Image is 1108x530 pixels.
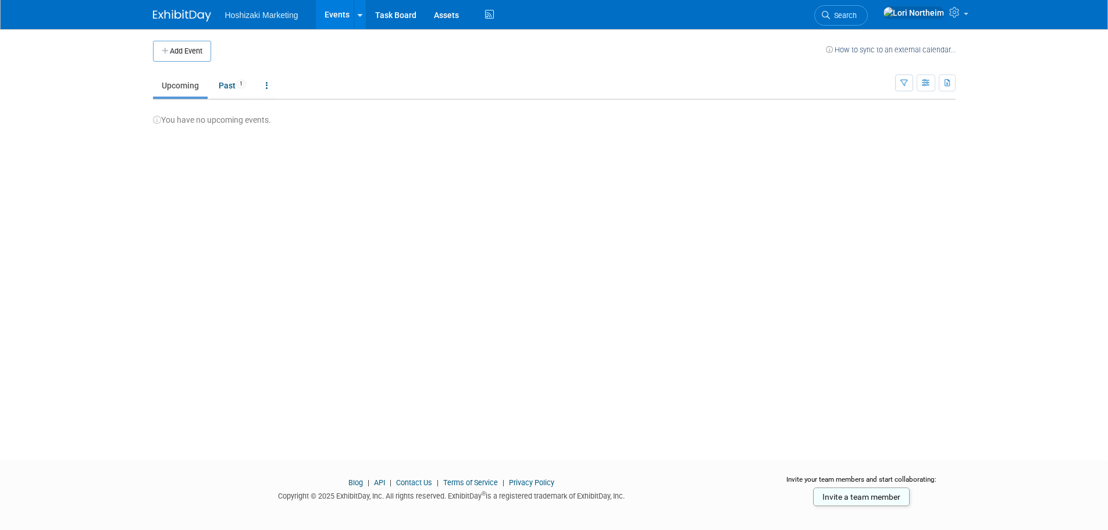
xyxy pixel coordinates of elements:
[348,478,363,487] a: Blog
[830,11,857,20] span: Search
[236,80,246,88] span: 1
[768,475,956,492] div: Invite your team members and start collaborating:
[814,5,868,26] a: Search
[443,478,498,487] a: Terms of Service
[500,478,507,487] span: |
[826,45,956,54] a: How to sync to an external calendar...
[153,41,211,62] button: Add Event
[365,478,372,487] span: |
[225,10,298,20] span: Hoshizaki Marketing
[396,478,432,487] a: Contact Us
[153,74,208,97] a: Upcoming
[153,10,211,22] img: ExhibitDay
[387,478,394,487] span: |
[813,488,910,506] a: Invite a team member
[210,74,255,97] a: Past1
[434,478,441,487] span: |
[509,478,554,487] a: Privacy Policy
[883,6,945,19] img: Lori Northeim
[153,488,751,501] div: Copyright © 2025 ExhibitDay, Inc. All rights reserved. ExhibitDay is a registered trademark of Ex...
[482,490,486,497] sup: ®
[374,478,385,487] a: API
[153,115,271,125] span: You have no upcoming events.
